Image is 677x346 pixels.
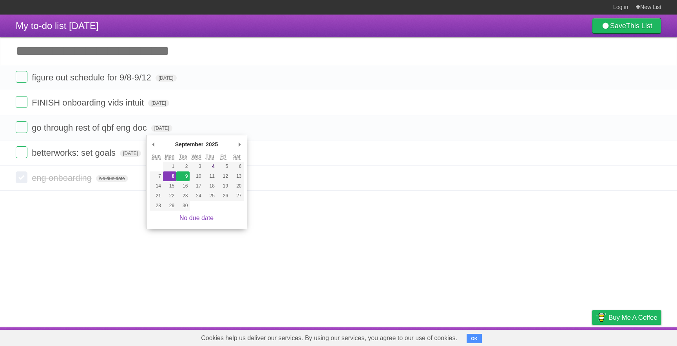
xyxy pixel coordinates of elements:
button: 8 [163,171,176,181]
button: 9 [176,171,190,181]
button: 16 [176,181,190,191]
button: 30 [176,201,190,211]
button: Next Month [236,138,244,150]
button: 2 [176,162,190,171]
span: Buy me a coffee [608,311,657,324]
button: 28 [150,201,163,211]
button: 14 [150,181,163,191]
div: September [174,138,205,150]
abbr: Wednesday [192,154,201,160]
button: 26 [217,191,230,201]
span: figure out schedule for 9/8-9/12 [32,73,153,82]
a: Terms [555,329,572,344]
span: go through rest of qbf eng doc [32,123,149,133]
span: [DATE] [148,100,169,107]
img: Buy me a coffee [596,311,606,324]
abbr: Thursday [206,154,214,160]
a: Developers [514,329,545,344]
button: 11 [203,171,217,181]
button: 23 [176,191,190,201]
button: 18 [203,181,217,191]
button: 25 [203,191,217,201]
span: No due date [96,175,128,182]
button: 15 [163,181,176,191]
span: betterworks: set goals [32,148,118,158]
button: 5 [217,162,230,171]
button: Previous Month [150,138,157,150]
a: SaveThis List [592,18,661,34]
div: 2025 [205,138,219,150]
button: 10 [190,171,203,181]
label: Done [16,71,27,83]
span: eng onboarding [32,173,94,183]
abbr: Friday [220,154,226,160]
button: 27 [230,191,243,201]
button: 19 [217,181,230,191]
b: This List [626,22,652,30]
a: Suggest a feature [612,329,661,344]
label: Done [16,121,27,133]
button: 6 [230,162,243,171]
abbr: Monday [165,154,175,160]
span: [DATE] [120,150,141,157]
abbr: Sunday [152,154,161,160]
label: Done [16,171,27,183]
span: FINISH onboarding vids intuit [32,98,146,107]
a: About [488,329,504,344]
abbr: Tuesday [179,154,187,160]
a: No due date [179,215,214,221]
button: 21 [150,191,163,201]
button: 13 [230,171,243,181]
button: 20 [230,181,243,191]
label: Done [16,146,27,158]
button: 3 [190,162,203,171]
abbr: Saturday [233,154,241,160]
button: 17 [190,181,203,191]
button: 22 [163,191,176,201]
span: My to-do list [DATE] [16,20,99,31]
button: 1 [163,162,176,171]
button: 24 [190,191,203,201]
label: Done [16,96,27,108]
button: OK [467,334,482,343]
span: Cookies help us deliver our services. By using our services, you agree to our use of cookies. [193,330,465,346]
span: [DATE] [156,75,177,82]
button: 29 [163,201,176,211]
span: [DATE] [151,125,172,132]
button: 4 [203,162,217,171]
button: 12 [217,171,230,181]
a: Privacy [582,329,602,344]
button: 7 [150,171,163,181]
a: Buy me a coffee [592,310,661,325]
